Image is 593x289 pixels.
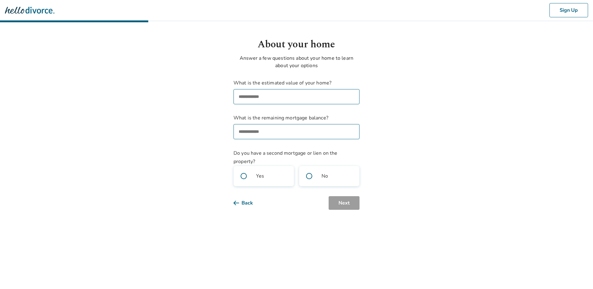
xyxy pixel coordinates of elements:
[233,89,360,104] input: What is the estimated value of your home?
[233,79,360,87] span: What is the estimated value of your home?
[233,124,360,139] input: What is the remaining mortgage balance?
[233,54,360,69] p: Answer a few questions about your home to learn about your options
[329,196,360,210] button: Next
[256,172,264,180] span: Yes
[233,37,360,52] h1: About your home
[5,4,54,16] img: Hello Divorce Logo
[233,196,263,210] button: Back
[233,114,360,122] span: What is the remaining mortgage balance?
[549,3,588,17] button: Sign Up
[322,172,328,180] span: No
[562,259,593,289] iframe: Chat Widget
[233,150,338,165] span: Do you have a second mortgage or lien on the property?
